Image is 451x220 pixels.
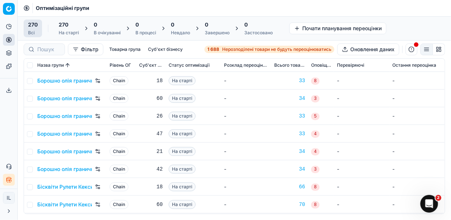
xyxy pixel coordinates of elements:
span: 8 [311,77,320,85]
span: Оповіщення [311,62,331,68]
input: Пошук [37,46,60,53]
span: 4 [311,130,320,138]
span: Назва групи [37,62,64,68]
span: Оптимізаційні групи [36,4,89,12]
span: Chain [110,147,128,156]
span: Chain [110,76,128,85]
span: На старті [169,112,196,121]
td: - [221,125,271,143]
span: На старті [169,182,196,191]
span: Рівень OГ [110,62,131,68]
div: 42 [139,165,163,173]
div: 47 [139,130,163,137]
span: На старті [169,147,196,156]
div: Застосовано [244,30,273,36]
div: Завершено [205,30,230,36]
span: Chain [110,112,128,121]
a: 1 688Нерозподілені товари не будуть переоцінюватись [204,46,334,53]
span: Chain [110,94,128,103]
a: 33 [274,77,305,84]
td: - [221,72,271,90]
td: - [334,90,389,107]
td: - [389,125,445,143]
nav: breadcrumb [36,4,89,12]
span: Всього товарів [274,62,305,68]
button: Фільтр [68,43,103,55]
div: В очікуванні [94,30,121,36]
button: Товарна група [106,45,144,54]
iframe: Intercom live chat [420,195,438,213]
span: Нерозподілені товари не будуть переоцінюватись [222,46,331,52]
td: - [334,196,389,213]
button: Суб'єкт бізнесу [145,45,186,54]
span: Chain [110,165,128,174]
div: 26 [139,112,163,120]
td: - [221,90,271,107]
td: - [334,72,389,90]
span: Перевіряючі [337,62,364,68]
a: 34 [274,165,305,173]
a: 33 [274,130,305,137]
a: Борошно олія гранична націнка, Кластер 5 [37,148,92,155]
td: - [334,107,389,125]
div: 18 [139,183,163,191]
a: 70 [274,201,305,208]
span: 8 [311,184,320,191]
td: - [334,178,389,196]
a: Бісквіти Рулети Кекси, Кластер 1 [37,183,92,191]
div: В процесі [135,30,156,36]
button: Почати планування переоцінки [289,22,386,34]
strong: 1 688 [207,46,219,52]
a: 34 [274,148,305,155]
div: 18 [139,77,163,84]
span: 4 [311,148,320,156]
div: 60 [139,95,163,102]
div: 21 [139,148,163,155]
a: Борошно олія гранична націнка, Кластер 6 [37,165,92,173]
a: 33 [274,112,305,120]
span: Розклад переоцінювання [224,62,268,68]
span: IL [3,192,14,203]
span: 2 [435,195,441,201]
button: Sorted by Назва групи ascending [64,62,71,69]
span: 0 [205,21,208,28]
span: 5 [311,113,320,120]
span: 3 [311,166,320,173]
div: 60 [139,201,163,208]
td: - [221,196,271,213]
span: 3 [311,95,320,102]
span: На старті [169,129,196,138]
span: Chain [110,129,128,138]
div: Невдало [171,30,190,36]
span: 270 [28,21,38,28]
td: - [334,125,389,143]
span: 8 [311,201,320,209]
a: Борошно олія гранична націнка, Кластер 2 [37,95,92,102]
td: - [389,143,445,160]
td: - [389,160,445,178]
a: 66 [274,183,305,191]
button: IL [3,192,15,204]
span: 0 [135,21,139,28]
div: На старті [59,30,79,36]
a: Борошно олія гранична націнка, Кластер 1 [37,77,92,84]
td: - [389,72,445,90]
span: 0 [171,21,174,28]
span: 0 [94,21,97,28]
td: - [221,107,271,125]
td: - [389,196,445,213]
span: Суб'єкт бізнесу [139,62,163,68]
a: Борошно олія гранична націнка, Кластер 4 [37,130,92,137]
td: - [389,107,445,125]
a: Борошно олія гранична націнка, Кластер 3 [37,112,92,120]
span: На старті [169,200,196,209]
td: - [389,90,445,107]
span: Chain [110,200,128,209]
span: На старті [169,76,196,85]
